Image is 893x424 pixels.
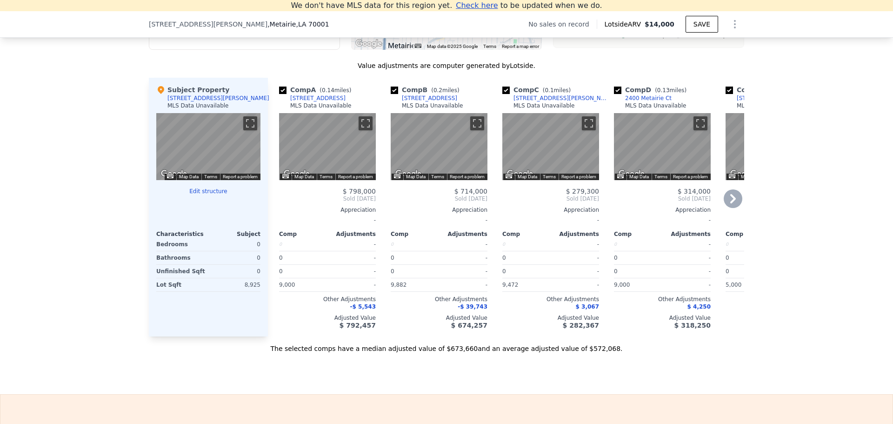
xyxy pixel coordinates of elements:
div: - [553,251,599,264]
div: MLS Data Unavailable [167,102,229,109]
button: Toggle fullscreen view [693,116,707,130]
a: Report a problem [338,174,373,179]
img: Google [728,168,759,180]
span: 0 [726,268,729,275]
span: ( miles) [427,87,463,94]
div: - [553,278,599,291]
div: - [664,265,711,278]
a: Open this area in Google Maps (opens a new window) [505,168,535,180]
a: Terms (opens in new tab) [204,174,217,179]
div: [STREET_ADDRESS][PERSON_NAME] [513,94,610,102]
div: MLS Data Unavailable [737,102,798,109]
a: [STREET_ADDRESS] [279,94,346,102]
span: Sold [DATE] [279,195,376,202]
div: 0 [726,238,772,251]
text: 70001 [595,33,609,39]
div: Bathrooms [156,251,207,264]
span: [STREET_ADDRESS][PERSON_NAME] [149,20,267,29]
span: Check here [456,1,498,10]
div: No sales on record [528,20,596,29]
button: Map Data [518,174,537,180]
div: MLS Data Unavailable [625,102,686,109]
div: - [553,238,599,251]
button: Toggle fullscreen view [470,116,484,130]
div: Appreciation [279,206,376,214]
span: 0.13 [657,87,670,94]
div: MLS Data Unavailable [402,102,463,109]
span: $14,000 [645,20,674,28]
div: Comp B [391,85,463,94]
div: - [664,238,711,251]
a: Open this area in Google Maps (opens a new window) [281,168,312,180]
img: Google [159,168,189,180]
a: Open this area in Google Maps (opens a new window) [159,168,189,180]
a: 2400 Metairie Ct [614,94,672,102]
span: ( miles) [539,87,574,94]
span: $ 792,457 [340,322,376,329]
span: 5,000 [726,282,741,288]
a: Terms (opens in new tab) [654,174,667,179]
div: Adjustments [327,230,376,238]
div: Comp [502,230,551,238]
div: Adjustments [662,230,711,238]
span: ( miles) [316,87,355,94]
div: 0 [210,251,260,264]
div: Comp [391,230,439,238]
div: Map [279,113,376,180]
div: Adjusted Value [726,314,822,322]
div: Other Adjustments [502,296,599,303]
button: Toggle fullscreen view [582,116,596,130]
div: Characteristics [156,230,208,238]
div: Other Adjustments [726,296,822,303]
div: 0 [391,251,437,264]
div: Comp E [726,85,801,94]
div: Map [391,113,487,180]
span: 0.2 [433,87,442,94]
div: - [726,214,822,227]
div: - [441,278,487,291]
div: - [502,214,599,227]
div: [STREET_ADDRESS][PERSON_NAME] [167,94,269,102]
div: 0 [614,238,660,251]
span: Sold [DATE] [391,195,487,202]
div: - [329,238,376,251]
button: Edit structure [156,188,260,195]
div: Street View [614,113,711,180]
text: Selected Comp [630,33,666,39]
div: - [441,251,487,264]
div: Bedrooms [156,238,207,251]
span: 0 [614,268,618,275]
img: Google [393,168,424,180]
div: Adjustments [551,230,599,238]
div: - [391,214,487,227]
button: Map Data [741,174,760,180]
a: Report a map error [502,44,539,49]
span: $ 318,250 [674,322,711,329]
span: Map data ©2025 Google [427,44,478,49]
div: 2400 Metairie Ct [625,94,672,102]
div: - [441,238,487,251]
div: Comp [614,230,662,238]
div: Map [614,113,711,180]
div: Subject [208,230,260,238]
a: Terms (opens in new tab) [483,44,496,49]
button: Keyboard shortcuts [282,174,289,178]
div: [STREET_ADDRESS] [402,94,457,102]
button: Toggle fullscreen view [243,116,257,130]
a: [STREET_ADDRESS] [391,94,457,102]
a: Open this area in Google Maps (opens a new window) [393,168,424,180]
div: Other Adjustments [391,296,487,303]
div: 0 [502,238,549,251]
div: - [553,265,599,278]
button: Toggle fullscreen view [359,116,373,130]
a: Open this area in Google Maps (opens a new window) [353,38,384,50]
span: $ 3,067 [576,303,599,310]
div: - [329,265,376,278]
div: Comp C [502,85,574,94]
div: 0 [726,251,772,264]
a: Report a problem [450,174,485,179]
div: Other Adjustments [279,296,376,303]
button: Map Data [294,174,314,180]
div: Adjusted Value [391,314,487,322]
span: Sold [DATE] [502,195,599,202]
